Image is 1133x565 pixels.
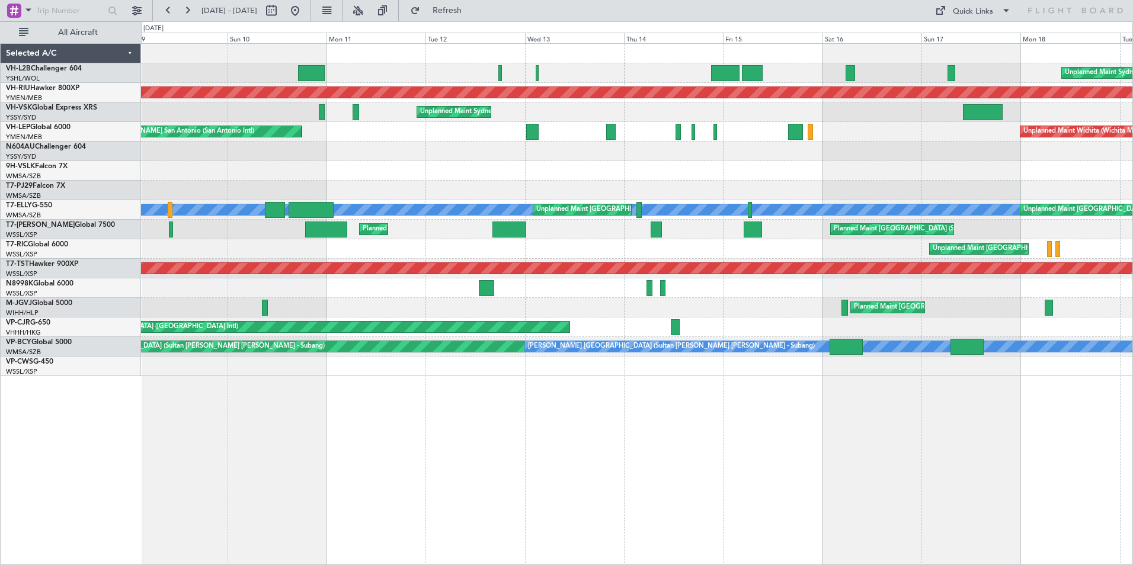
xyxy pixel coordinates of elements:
a: WSSL/XSP [6,230,37,239]
div: [DATE] [143,24,164,34]
div: Sat 9 [128,33,227,43]
div: Sat 16 [822,33,921,43]
a: WMSA/SZB [6,191,41,200]
div: Unplanned Maint [GEOGRAPHIC_DATA] (Seletar) [933,240,1080,258]
span: T7-TST [6,261,29,268]
span: M-JGVJ [6,300,32,307]
span: VH-VSK [6,104,32,111]
a: YMEN/MEB [6,133,42,142]
div: [PERSON_NAME] San Antonio (San Antonio Intl) [108,123,254,140]
a: VH-RIUHawker 800XP [6,85,79,92]
a: WSSL/XSP [6,250,37,259]
a: YSSY/SYD [6,113,36,122]
a: VP-BCYGlobal 5000 [6,339,72,346]
a: WSSL/XSP [6,269,37,278]
span: VP-CWS [6,358,33,365]
div: Sun 17 [921,33,1020,43]
span: VH-LEP [6,124,30,131]
a: T7-RICGlobal 6000 [6,241,68,248]
a: VH-LEPGlobal 6000 [6,124,71,131]
a: T7-ELLYG-550 [6,202,52,209]
a: WMSA/SZB [6,211,41,220]
a: VH-L2BChallenger 604 [6,65,82,72]
div: Thu 14 [624,33,723,43]
div: Unplanned Maint Sydney ([PERSON_NAME] Intl) [420,103,566,121]
a: VHHH/HKG [6,328,41,337]
div: Mon 11 [327,33,425,43]
a: WSSL/XSP [6,367,37,376]
button: Refresh [405,1,476,20]
div: Planned Maint [GEOGRAPHIC_DATA] (Seletar) [854,298,993,316]
div: Tue 12 [425,33,524,43]
div: Planned Maint [GEOGRAPHIC_DATA] ([GEOGRAPHIC_DATA]) [363,220,549,238]
a: WMSA/SZB [6,172,41,181]
div: Sun 10 [228,33,327,43]
span: VP-BCY [6,339,31,346]
div: Unplanned Maint [GEOGRAPHIC_DATA] (Sultan [PERSON_NAME] [PERSON_NAME] - Subang) [536,201,821,219]
a: N604AUChallenger 604 [6,143,86,150]
a: M-JGVJGlobal 5000 [6,300,72,307]
a: WMSA/SZB [6,348,41,357]
span: T7-ELLY [6,202,32,209]
a: YSSY/SYD [6,152,36,161]
span: 9H-VSLK [6,163,35,170]
span: N604AU [6,143,35,150]
a: T7-PJ29Falcon 7X [6,182,65,190]
a: YSHL/WOL [6,74,40,83]
a: VH-VSKGlobal Express XRS [6,104,97,111]
div: Mon 18 [1020,33,1119,43]
span: T7-[PERSON_NAME] [6,221,75,229]
span: All Aircraft [31,28,125,37]
span: [DATE] - [DATE] [201,5,257,16]
span: Refresh [423,7,472,15]
a: YMEN/MEB [6,94,42,102]
div: Fri 15 [723,33,822,43]
div: [PERSON_NAME] [GEOGRAPHIC_DATA] (Sultan [PERSON_NAME] [PERSON_NAME] - Subang) [528,338,815,355]
a: N8998KGlobal 6000 [6,280,73,287]
span: T7-PJ29 [6,182,33,190]
a: WIHH/HLP [6,309,39,317]
span: VH-RIU [6,85,30,92]
span: VH-L2B [6,65,31,72]
span: T7-RIC [6,241,28,248]
div: Planned Maint [GEOGRAPHIC_DATA] (Sultan [PERSON_NAME] [PERSON_NAME] - Subang) [49,338,325,355]
input: Trip Number [36,2,104,20]
span: VP-CJR [6,319,30,326]
a: VP-CWSG-450 [6,358,53,365]
a: T7-[PERSON_NAME]Global 7500 [6,221,115,229]
a: VP-CJRG-650 [6,319,50,326]
a: T7-TSTHawker 900XP [6,261,78,268]
div: Quick Links [953,6,993,18]
button: Quick Links [929,1,1017,20]
div: Wed 13 [525,33,624,43]
a: 9H-VSLKFalcon 7X [6,163,68,170]
div: Planned Maint [GEOGRAPHIC_DATA] (Seletar) [834,220,973,238]
a: WSSL/XSP [6,289,37,298]
span: N8998K [6,280,33,287]
button: All Aircraft [13,23,129,42]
